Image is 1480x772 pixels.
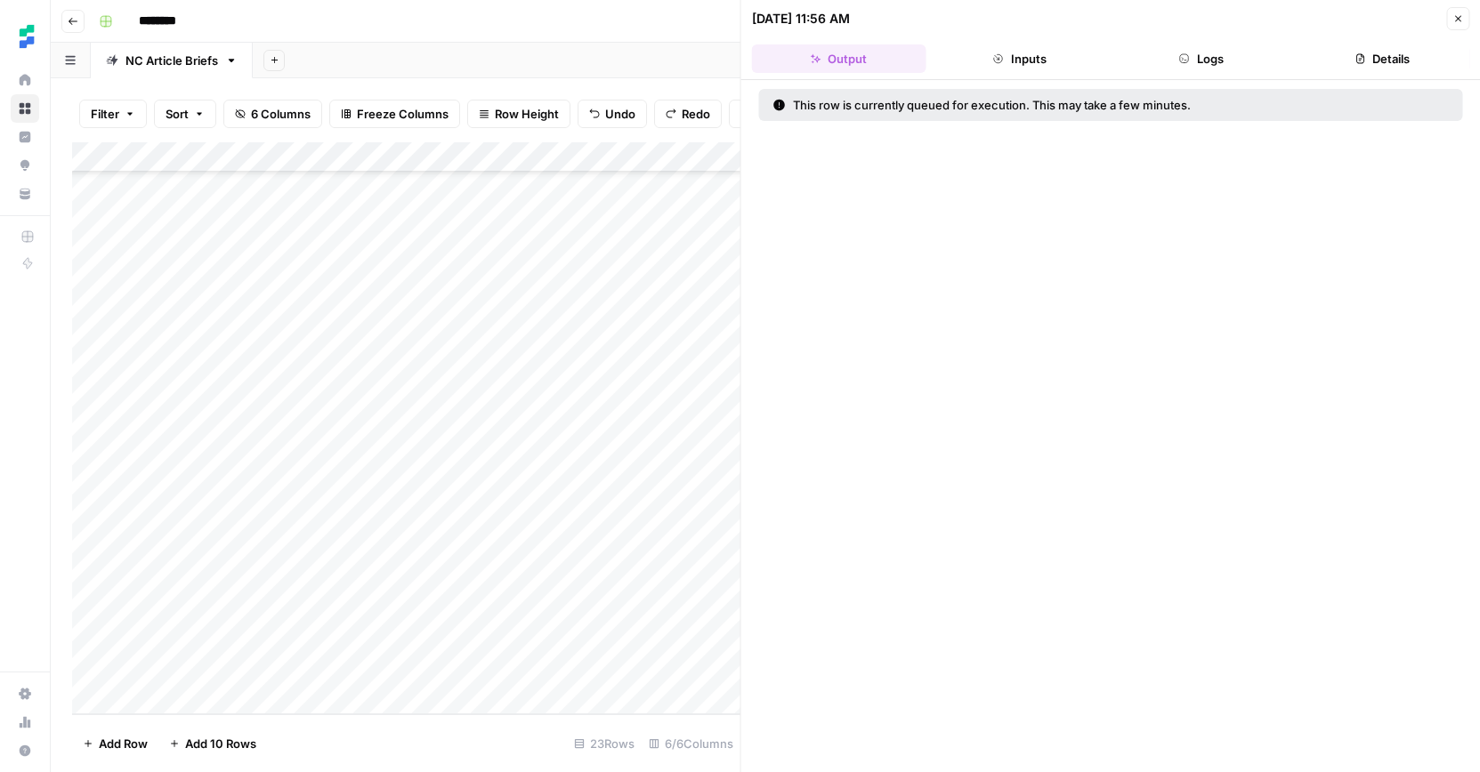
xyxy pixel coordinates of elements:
button: Freeze Columns [329,100,460,128]
button: Output [752,44,926,73]
div: NC Article Briefs [125,52,218,69]
div: 6/6 Columns [642,729,740,758]
button: Add 10 Rows [158,729,267,758]
span: Add Row [99,735,148,752]
button: Row Height [467,100,570,128]
button: Sort [154,100,216,128]
a: Home [11,66,39,94]
a: Insights [11,123,39,151]
a: Your Data [11,180,39,208]
button: Redo [654,100,722,128]
span: 6 Columns [251,105,311,123]
button: Help + Support [11,736,39,765]
span: Row Height [495,105,559,123]
img: Ten Speed Logo [11,20,43,52]
span: Sort [166,105,189,123]
button: Inputs [933,44,1107,73]
button: Undo [578,100,647,128]
button: Logs [1114,44,1289,73]
a: Usage [11,708,39,736]
button: 6 Columns [223,100,322,128]
div: 23 Rows [567,729,642,758]
button: Add Row [72,729,158,758]
span: Freeze Columns [357,105,449,123]
span: Filter [91,105,119,123]
span: Add 10 Rows [185,735,256,752]
span: Undo [605,105,635,123]
a: Browse [11,94,39,123]
div: [DATE] 11:56 AM [752,10,850,28]
button: Workspace: Ten Speed [11,14,39,59]
a: Settings [11,680,39,708]
a: Opportunities [11,151,39,180]
div: This row is currently queued for execution. This may take a few minutes. [773,96,1320,114]
button: Details [1295,44,1469,73]
button: Filter [79,100,147,128]
a: NC Article Briefs [91,43,253,78]
span: Redo [682,105,710,123]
